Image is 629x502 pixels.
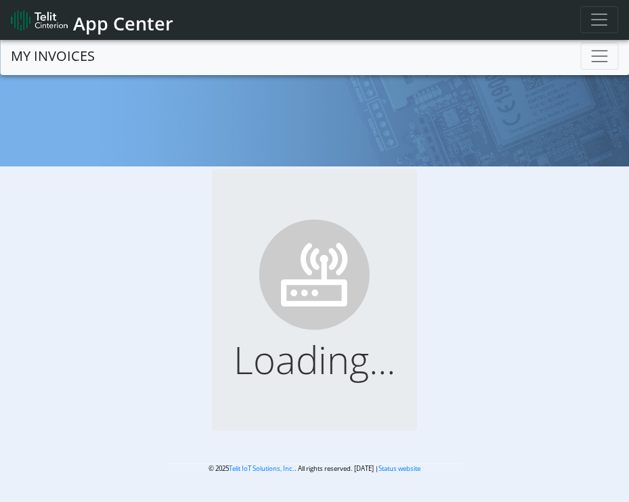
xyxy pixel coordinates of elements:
[580,43,618,70] button: Toggle navigation
[11,5,171,35] a: App Center
[234,337,395,382] h1: Loading...
[11,43,95,70] a: MY INVOICES
[73,11,173,36] span: App Center
[253,212,377,337] img: ...
[580,6,618,33] button: Toggle navigation
[167,463,462,474] p: © 2025 . All rights reserved. [DATE] |
[378,464,420,473] a: Status website
[11,9,68,31] img: logo-telit-cinterion-gw-new.png
[229,464,295,473] a: Telit IoT Solutions, Inc.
